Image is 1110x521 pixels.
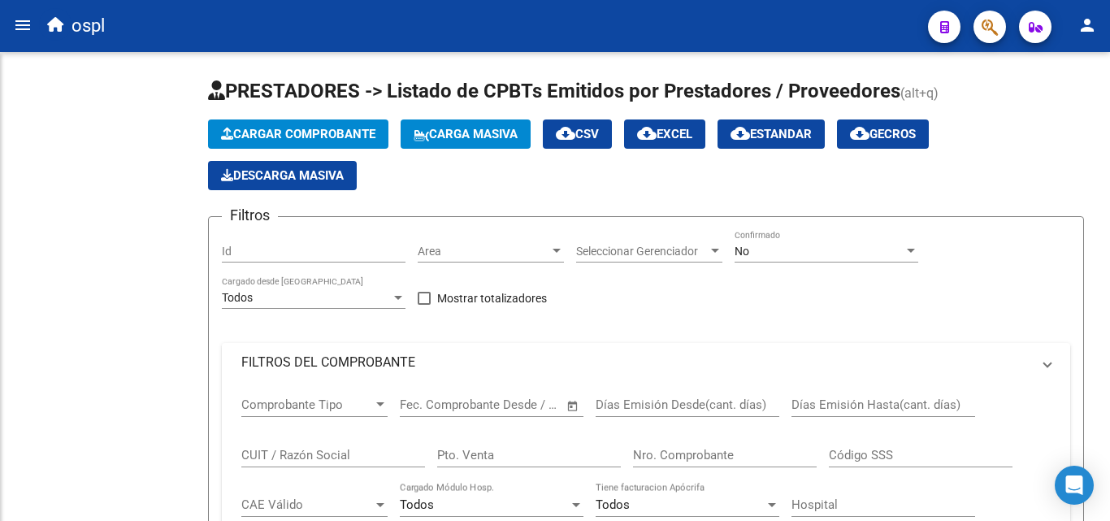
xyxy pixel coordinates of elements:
button: Gecros [837,119,929,149]
mat-icon: cloud_download [637,124,657,143]
mat-icon: menu [13,15,33,35]
span: Todos [222,291,253,304]
button: Carga Masiva [401,119,531,149]
mat-expansion-panel-header: FILTROS DEL COMPROBANTE [222,343,1070,382]
span: ospl [72,8,105,44]
span: (alt+q) [900,85,939,101]
mat-panel-title: FILTROS DEL COMPROBANTE [241,354,1031,371]
button: Descarga Masiva [208,161,357,190]
input: Fecha inicio [400,397,466,412]
span: EXCEL [637,127,692,141]
div: Open Intercom Messenger [1055,466,1094,505]
button: Cargar Comprobante [208,119,388,149]
span: Area [418,245,549,258]
span: CAE Válido [241,497,373,512]
h3: Filtros [222,204,278,227]
input: Fecha fin [480,397,559,412]
span: Comprobante Tipo [241,397,373,412]
span: No [735,245,749,258]
span: Carga Masiva [414,127,518,141]
span: PRESTADORES -> Listado de CPBTs Emitidos por Prestadores / Proveedores [208,80,900,102]
mat-icon: cloud_download [556,124,575,143]
app-download-masive: Descarga masiva de comprobantes (adjuntos) [208,161,357,190]
button: Estandar [718,119,825,149]
span: Todos [596,497,630,512]
span: Todos [400,497,434,512]
span: Seleccionar Gerenciador [576,245,708,258]
mat-icon: cloud_download [731,124,750,143]
span: CSV [556,127,599,141]
span: Gecros [850,127,916,141]
span: Mostrar totalizadores [437,289,547,308]
mat-icon: person [1077,15,1097,35]
span: Descarga Masiva [221,168,344,183]
span: Estandar [731,127,812,141]
button: EXCEL [624,119,705,149]
button: CSV [543,119,612,149]
button: Open calendar [564,397,583,415]
span: Cargar Comprobante [221,127,375,141]
mat-icon: cloud_download [850,124,869,143]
